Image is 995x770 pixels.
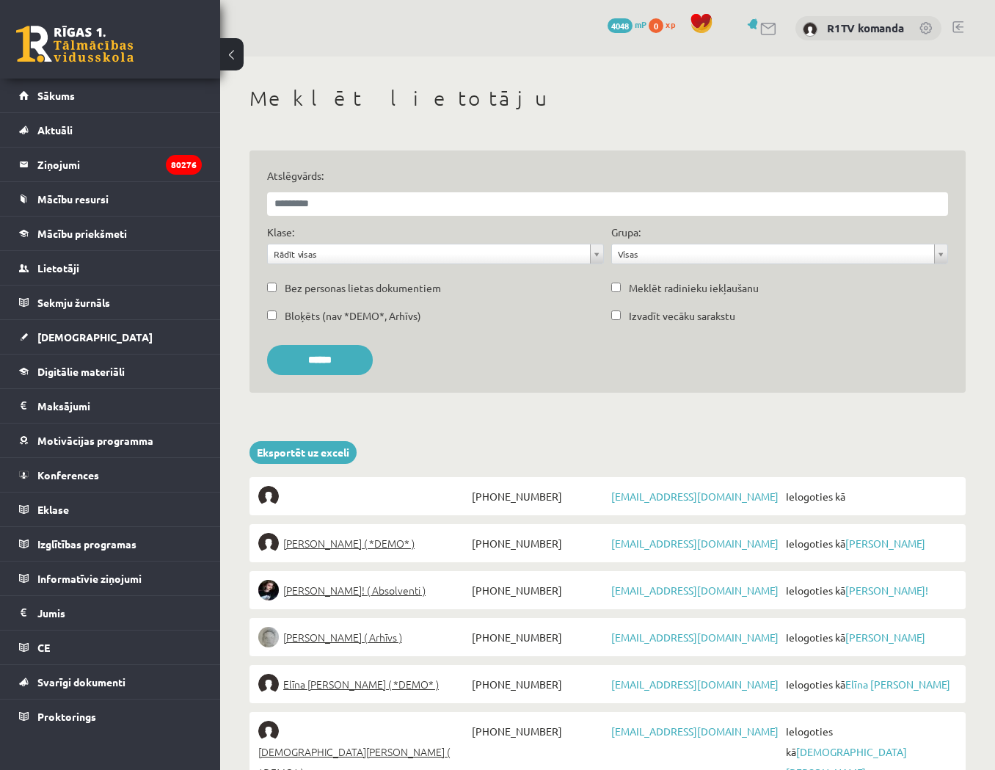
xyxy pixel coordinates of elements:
[285,308,421,324] label: Bloķēts (nav *DEMO*, Arhīvs)
[611,678,779,691] a: [EMAIL_ADDRESS][DOMAIN_NAME]
[19,700,202,733] a: Proktorings
[37,89,75,102] span: Sākums
[274,244,584,264] span: Rādīt visas
[37,330,153,344] span: [DEMOGRAPHIC_DATA]
[267,168,948,184] label: Atslēgvārds:
[37,641,50,654] span: CE
[629,280,759,296] label: Meklēt radinieku iekļaušanu
[258,721,279,741] img: Krista Kristiāna Dumbre
[649,18,663,33] span: 0
[468,580,608,600] span: [PHONE_NUMBER]
[19,182,202,216] a: Mācību resursi
[37,675,125,689] span: Svarīgi dokumenti
[611,724,779,738] a: [EMAIL_ADDRESS][DOMAIN_NAME]
[37,503,69,516] span: Eklase
[19,596,202,630] a: Jumis
[37,606,65,620] span: Jumis
[258,533,279,553] img: Elīna Elizabete Ancveriņa
[803,22,817,37] img: R1TV komanda
[468,627,608,647] span: [PHONE_NUMBER]
[258,627,468,647] a: [PERSON_NAME] ( Arhīvs )
[258,580,468,600] a: [PERSON_NAME]! ( Absolventi )
[37,148,202,181] legend: Ziņojumi
[258,674,468,694] a: Elīna [PERSON_NAME] ( *DEMO* )
[629,308,735,324] label: Izvadīt vecāku sarakstu
[845,631,925,644] a: [PERSON_NAME]
[611,225,641,240] label: Grupa:
[37,192,109,206] span: Mācību resursi
[612,244,947,264] a: Visas
[611,490,779,503] a: [EMAIL_ADDRESS][DOMAIN_NAME]
[19,320,202,354] a: [DEMOGRAPHIC_DATA]
[258,533,468,553] a: [PERSON_NAME] ( *DEMO* )
[166,155,202,175] i: 80276
[37,710,96,723] span: Proktorings
[16,26,134,62] a: Rīgas 1. Tālmācības vidusskola
[845,537,925,550] a: [PERSON_NAME]
[37,261,79,275] span: Lietotāji
[258,580,279,600] img: Sofija Anrio-Karlauska!
[285,280,441,296] label: Bez personas lietas dokumentiem
[19,217,202,250] a: Mācību priekšmeti
[19,562,202,595] a: Informatīvie ziņojumi
[608,18,646,30] a: 4048 mP
[782,580,957,600] span: Ielogoties kā
[611,537,779,550] a: [EMAIL_ADDRESS][DOMAIN_NAME]
[618,244,928,264] span: Visas
[845,678,950,691] a: Elīna [PERSON_NAME]
[19,458,202,492] a: Konferences
[283,533,415,553] span: [PERSON_NAME] ( *DEMO* )
[19,286,202,319] a: Sekmju žurnāls
[19,389,202,423] a: Maksājumi
[249,86,966,111] h1: Meklēt lietotāju
[611,631,779,644] a: [EMAIL_ADDRESS][DOMAIN_NAME]
[258,627,279,647] img: Lelde Braune
[608,18,633,33] span: 4048
[37,389,202,423] legend: Maksājumi
[468,674,608,694] span: [PHONE_NUMBER]
[37,537,136,551] span: Izglītības programas
[283,580,426,600] span: [PERSON_NAME]! ( Absolventi )
[37,572,142,585] span: Informatīvie ziņojumi
[845,584,928,597] a: [PERSON_NAME]!
[19,79,202,112] a: Sākums
[283,627,402,647] span: [PERSON_NAME] ( Arhīvs )
[249,441,357,464] a: Eksportēt uz exceli
[37,365,125,378] span: Digitālie materiāli
[268,244,603,264] a: Rādīt visas
[666,18,675,30] span: xp
[468,721,608,741] span: [PHONE_NUMBER]
[649,18,682,30] a: 0 xp
[267,225,294,240] label: Klase:
[635,18,646,30] span: mP
[611,584,779,597] a: [EMAIL_ADDRESS][DOMAIN_NAME]
[19,355,202,388] a: Digitālie materiāli
[283,674,439,694] span: Elīna [PERSON_NAME] ( *DEMO* )
[37,468,99,482] span: Konferences
[37,123,73,137] span: Aktuāli
[468,533,608,553] span: [PHONE_NUMBER]
[827,21,904,35] a: R1TV komanda
[37,296,110,309] span: Sekmju žurnāls
[19,113,202,147] a: Aktuāli
[19,631,202,664] a: CE
[782,486,957,506] span: Ielogoties kā
[19,251,202,285] a: Lietotāji
[37,434,153,447] span: Motivācijas programma
[37,227,127,240] span: Mācību priekšmeti
[19,148,202,181] a: Ziņojumi80276
[468,486,608,506] span: [PHONE_NUMBER]
[19,424,202,457] a: Motivācijas programma
[19,527,202,561] a: Izglītības programas
[258,674,279,694] img: Elīna Jolanta Bunce
[19,665,202,699] a: Svarīgi dokumenti
[782,533,957,553] span: Ielogoties kā
[782,674,957,694] span: Ielogoties kā
[19,493,202,526] a: Eklase
[782,627,957,647] span: Ielogoties kā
